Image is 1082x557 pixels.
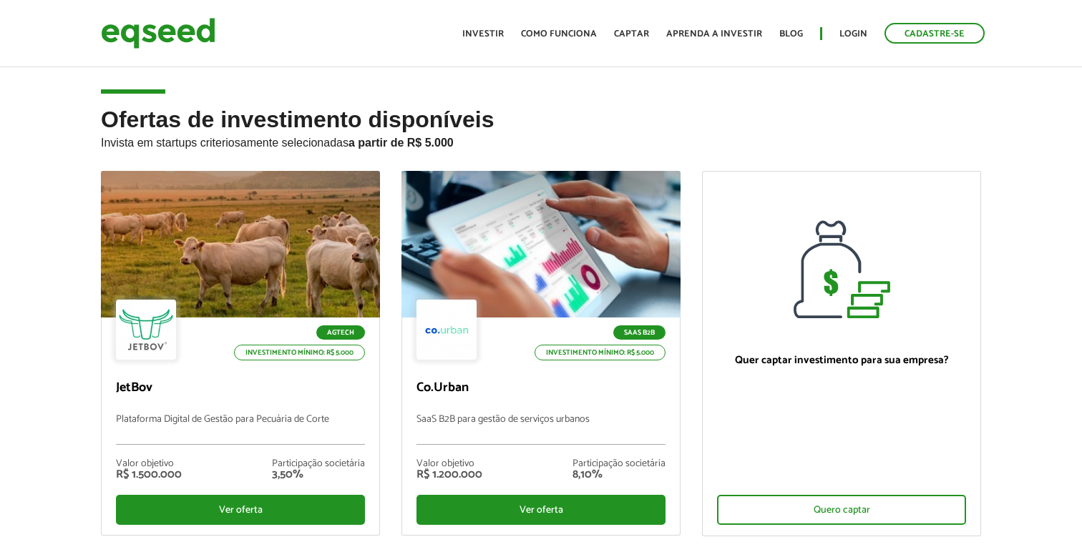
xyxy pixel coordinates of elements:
[702,171,981,536] a: Quer captar investimento para sua empresa? Quero captar
[416,469,482,480] div: R$ 1.200.000
[613,325,666,340] p: SaaS B2B
[614,29,649,39] a: Captar
[416,459,482,469] div: Valor objetivo
[416,414,666,445] p: SaaS B2B para gestão de serviços urbanos
[779,29,803,39] a: Blog
[349,137,454,149] strong: a partir de R$ 5.000
[116,459,182,469] div: Valor objetivo
[234,345,365,360] p: Investimento mínimo: R$ 5.000
[572,459,666,469] div: Participação societária
[839,29,867,39] a: Login
[717,495,966,525] div: Quero captar
[535,345,666,360] p: Investimento mínimo: R$ 5.000
[272,459,365,469] div: Participação societária
[316,325,365,340] p: Agtech
[521,29,597,39] a: Como funciona
[116,495,365,525] div: Ver oferta
[401,171,681,536] a: SaaS B2B Investimento mínimo: R$ 5.000 Co.Urban SaaS B2B para gestão de serviços urbanos Valor ob...
[116,469,182,480] div: R$ 1.500.000
[101,132,981,149] p: Invista em startups criteriosamente selecionadas
[101,107,981,171] h2: Ofertas de investimento disponíveis
[666,29,762,39] a: Aprenda a investir
[101,171,380,536] a: Agtech Investimento mínimo: R$ 5.000 JetBov Plataforma Digital de Gestão para Pecuária de Corte V...
[884,23,985,44] a: Cadastre-se
[116,380,365,396] p: JetBov
[101,14,215,52] img: EqSeed
[116,414,365,445] p: Plataforma Digital de Gestão para Pecuária de Corte
[717,354,966,367] p: Quer captar investimento para sua empresa?
[462,29,504,39] a: Investir
[416,495,666,525] div: Ver oferta
[416,380,666,396] p: Co.Urban
[272,469,365,480] div: 3,50%
[572,469,666,480] div: 8,10%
